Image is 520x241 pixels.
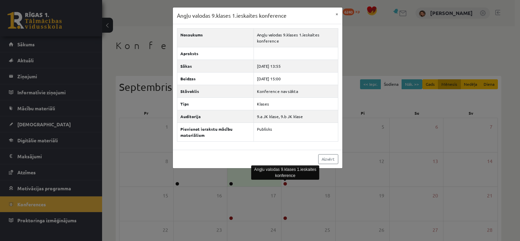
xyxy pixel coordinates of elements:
td: 9.a JK klase, 9.b JK klase [254,110,338,123]
td: Konference nav sākta [254,85,338,97]
h3: Angļu valodas 9.klases 1.ieskaites konference [177,12,287,20]
th: Beidzas [177,72,254,85]
td: [DATE] 15:00 [254,72,338,85]
td: Publisks [254,123,338,141]
th: Stāvoklis [177,85,254,97]
td: Angļu valodas 9.klases 1.ieskaites konference [254,28,338,47]
td: [DATE] 13:55 [254,60,338,72]
th: Auditorija [177,110,254,123]
th: Nosaukums [177,28,254,47]
th: Apraksts [177,47,254,60]
th: Sākas [177,60,254,72]
a: Aizvērt [318,154,338,164]
th: Pievienot ierakstu mācību materiāliem [177,123,254,141]
td: Klases [254,97,338,110]
div: Angļu valodas 9.klases 1.ieskaites konference [251,165,319,180]
button: × [331,7,342,20]
th: Tips [177,97,254,110]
